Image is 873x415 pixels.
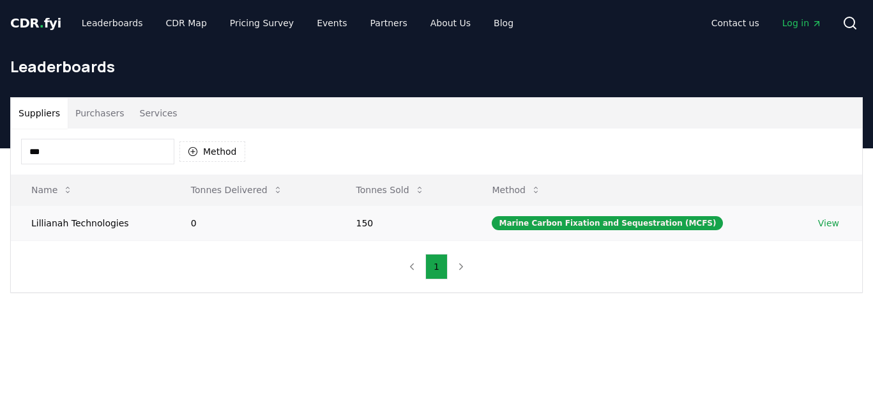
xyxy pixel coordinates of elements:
a: Pricing Survey [220,12,304,35]
nav: Main [701,12,832,35]
a: CDR.fyi [10,14,61,32]
span: CDR fyi [10,15,61,31]
a: Leaderboards [72,12,153,35]
td: Lillianah Technologies [11,205,171,240]
a: CDR Map [156,12,217,35]
a: Blog [483,12,524,35]
button: Purchasers [68,98,132,129]
a: Contact us [701,12,770,35]
a: Partners [360,12,418,35]
button: Method [482,177,551,203]
nav: Main [72,12,524,35]
h1: Leaderboards [10,56,863,77]
a: Log in [772,12,832,35]
a: View [818,217,839,230]
button: Services [132,98,185,129]
button: Method [179,141,245,162]
button: Name [21,177,83,203]
button: Suppliers [11,98,68,129]
td: 0 [171,205,336,240]
a: Events [307,12,357,35]
button: Tonnes Delivered [181,177,293,203]
a: About Us [420,12,481,35]
td: 150 [336,205,472,240]
span: Log in [782,17,822,29]
div: Marine Carbon Fixation and Sequestration (MCFS) [492,216,723,230]
button: 1 [425,254,448,279]
span: . [40,15,44,31]
button: Tonnes Sold [346,177,435,203]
